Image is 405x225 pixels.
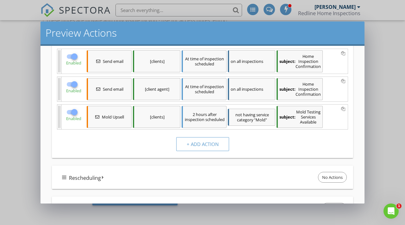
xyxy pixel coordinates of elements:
iframe: Intercom live chat [383,204,399,219]
span: Rescheduling [69,174,101,182]
div: Home Inspection Confirmation [277,50,323,72]
span: service category [237,112,269,123]
div: 2 hours after inspection scheduled [182,106,227,128]
span: Enabled [66,88,81,94]
strong: subject: [279,59,296,64]
span: Enabled [66,116,81,121]
span: "Mold" [254,117,267,123]
div: [clients] [133,50,180,72]
h2: Preview Actions [46,27,359,39]
div: Home Inspection Confirmation [277,78,323,100]
span: Send email [103,59,123,64]
span: not having [235,112,255,118]
span: No Actions [318,172,346,182]
span: Mold Upsell [102,114,124,119]
div: At time of inspection scheduled [182,50,227,72]
div: on all inspections [228,50,275,72]
div: [client agent] [133,78,180,100]
div: on all inspections [228,78,275,100]
div: + Add Action [187,141,219,148]
span: Enabled [66,60,81,66]
div: At time of inspection scheduled [182,78,227,100]
strong: subject: [279,114,296,119]
div: Mold Testing Services Available [277,106,323,128]
strong: subject: [279,87,296,92]
span: 2 Actions [322,203,346,213]
span: 1 [396,204,402,209]
button: + Add Action [176,137,229,151]
div: [clients] [133,106,180,128]
span: Send email [103,87,123,92]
